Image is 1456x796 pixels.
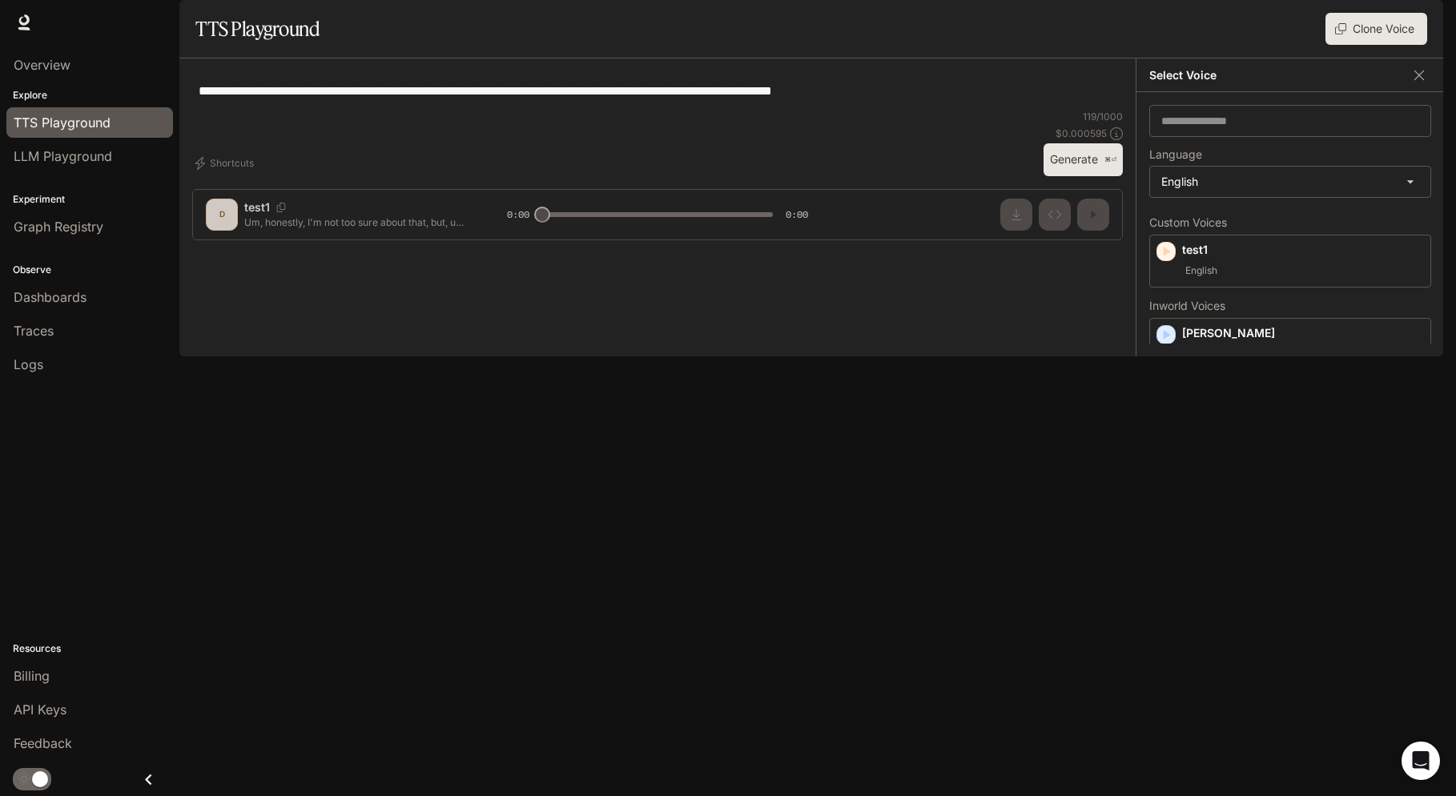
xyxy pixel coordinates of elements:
p: Inworld Voices [1149,300,1431,312]
button: Clone Voice [1325,13,1427,45]
p: Language [1149,149,1202,160]
p: $ 0.000595 [1056,127,1107,140]
div: English [1150,167,1430,197]
p: 119 / 1000 [1083,110,1123,123]
p: Energetic and expressive mid-range male voice, with a mildly nasal quality [1182,341,1424,370]
h1: TTS Playground [195,13,320,45]
button: Shortcuts [192,151,260,176]
div: Open Intercom Messenger [1402,742,1440,780]
p: [PERSON_NAME] [1182,325,1424,341]
p: test1 [1182,242,1424,258]
span: English [1182,261,1221,280]
p: ⌘⏎ [1104,155,1116,165]
button: Generate⌘⏎ [1044,143,1123,176]
p: Custom Voices [1149,217,1431,228]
